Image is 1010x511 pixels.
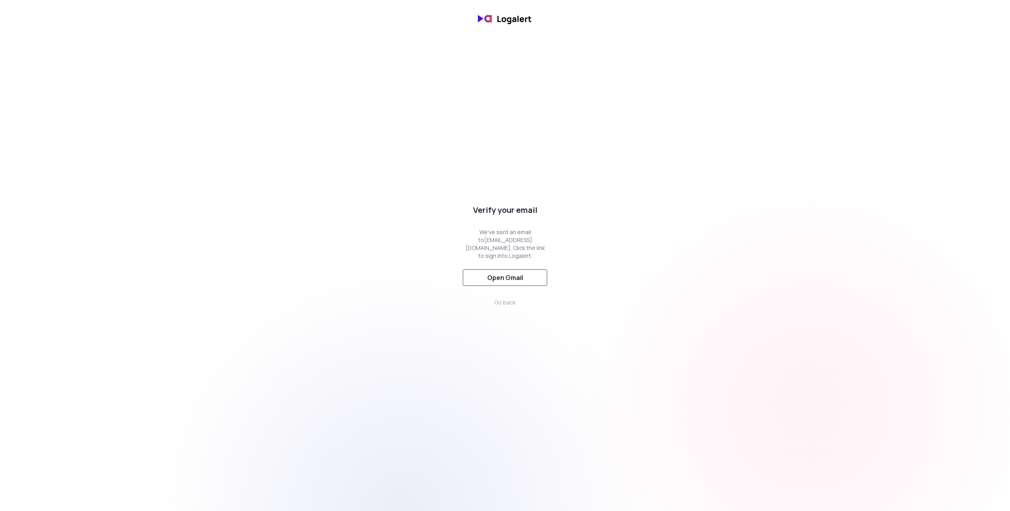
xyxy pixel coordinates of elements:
[463,228,547,260] div: We've sent an email to [EMAIL_ADDRESS][DOMAIN_NAME] . Click the link to sign into Logalert.
[487,273,523,282] div: Open Gmail
[494,299,516,306] span: Go back
[473,205,537,216] div: Verify your email
[463,269,547,286] button: Open Gmail
[473,9,537,28] img: banner logo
